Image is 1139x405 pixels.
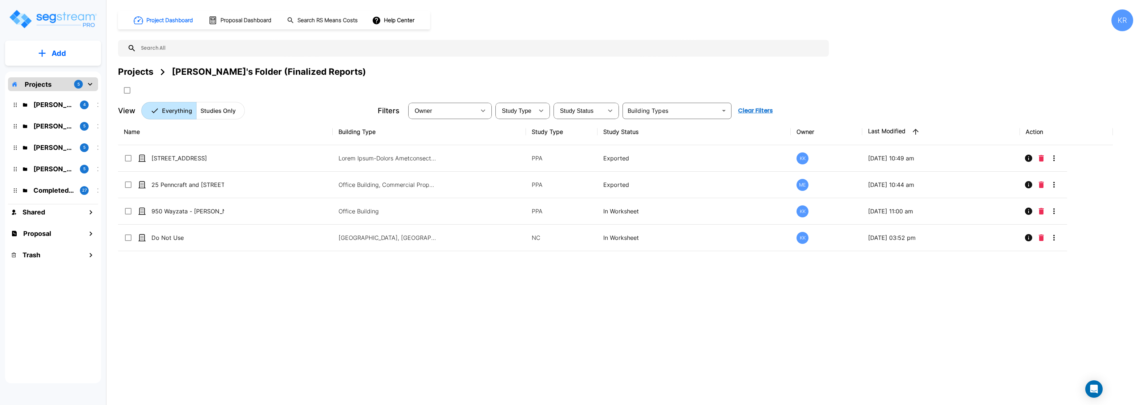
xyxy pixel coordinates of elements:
[136,40,825,57] input: Search All
[220,16,271,25] h1: Proposal Dashboard
[5,43,101,64] button: Add
[797,152,808,164] div: KK
[151,154,224,163] p: [STREET_ADDRESS]
[33,185,74,195] p: Completed Client Reports 2025
[603,154,785,163] p: Exported
[1020,119,1113,145] th: Action
[603,233,785,242] p: In Worksheet
[497,101,534,121] div: Select
[1021,151,1036,165] button: Info
[8,9,97,29] img: Logo
[118,119,333,145] th: Name
[415,108,432,114] span: Owner
[33,143,74,152] p: M.E. Folder
[560,108,594,114] span: Study Status
[52,48,66,59] p: Add
[77,81,80,87] p: 5
[868,207,1014,216] p: [DATE] 11:00 am
[23,250,40,260] h1: Trash
[868,180,1014,189] p: [DATE] 10:44 am
[1021,230,1036,245] button: Info
[532,233,592,242] p: NC
[410,101,476,121] div: Select
[735,103,776,118] button: Clear Filters
[1021,204,1036,218] button: Info
[33,100,74,110] p: Kristina's Folder (Finalized Reports)
[33,164,74,174] p: Jon's Folder
[1036,204,1047,218] button: Delete
[1047,177,1061,192] button: More-Options
[1111,9,1133,31] div: KR
[83,123,86,129] p: 5
[141,102,245,119] div: Platform
[172,65,366,78] div: [PERSON_NAME]'s Folder (Finalized Reports)
[797,179,808,191] div: ME
[868,233,1014,242] p: [DATE] 03:52 pm
[1036,151,1047,165] button: Delete
[526,119,597,145] th: Study Type
[339,207,437,216] p: Office Building
[23,207,45,217] h1: Shared
[719,106,729,116] button: Open
[141,102,196,119] button: Everything
[532,154,592,163] p: PPA
[82,187,87,193] p: 27
[532,180,592,189] p: PPA
[333,119,526,145] th: Building Type
[206,13,275,28] button: Proposal Dashboard
[120,83,134,98] button: SelectAll
[83,166,86,172] p: 5
[625,106,717,116] input: Building Types
[502,108,531,114] span: Study Type
[378,105,400,116] p: Filters
[339,154,437,163] p: Lorem Ipsum-Dolors Ametconsect, Adipi Elits-Doeius Temporincid, Utlab Etdol-Magnaa Enimadminim, V...
[162,106,192,115] p: Everything
[797,232,808,244] div: KK
[1047,230,1061,245] button: More-Options
[603,180,785,189] p: Exported
[862,119,1020,145] th: Last Modified
[83,102,86,108] p: 4
[1036,230,1047,245] button: Delete
[151,233,224,242] p: Do Not Use
[146,16,193,25] h1: Project Dashboard
[151,180,224,189] p: 25 Penncraft and [STREET_ADDRESS]
[339,233,437,242] p: [GEOGRAPHIC_DATA], [GEOGRAPHIC_DATA]
[597,119,791,145] th: Study Status
[23,229,51,238] h1: Proposal
[200,106,236,115] p: Studies Only
[1085,380,1103,398] div: Open Intercom Messenger
[797,205,808,217] div: KK
[868,154,1014,163] p: [DATE] 10:49 am
[284,13,362,28] button: Search RS Means Costs
[1047,151,1061,165] button: More-Options
[603,207,785,216] p: In Worksheet
[196,102,245,119] button: Studies Only
[118,105,135,116] p: View
[1047,204,1061,218] button: More-Options
[33,121,74,131] p: Karina's Folder
[370,13,417,27] button: Help Center
[83,144,86,151] p: 5
[339,180,437,189] p: Office Building, Commercial Property Site
[25,79,52,89] p: Projects
[791,119,862,145] th: Owner
[151,207,224,216] p: 950 Wayzata - [PERSON_NAME] Fargo 2nd Floor
[1036,177,1047,192] button: Delete
[118,65,153,78] div: Projects
[555,101,603,121] div: Select
[1021,177,1036,192] button: Info
[131,12,197,28] button: Project Dashboard
[297,16,358,25] h1: Search RS Means Costs
[532,207,592,216] p: PPA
